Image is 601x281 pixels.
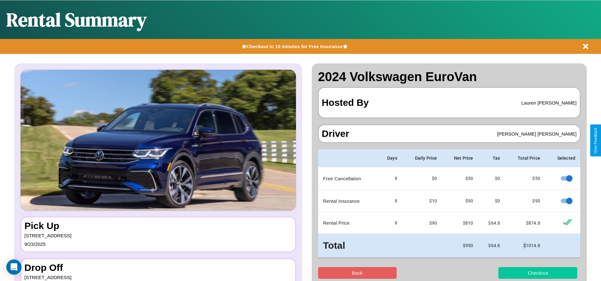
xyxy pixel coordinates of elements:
td: $ 90 [442,190,478,212]
div: Give Feedback [593,128,598,153]
td: $ 50 [505,167,545,190]
h3: Driver [322,128,349,139]
td: $ 64.8 [478,234,505,258]
th: Net Price [442,149,478,167]
h3: Pick Up [24,220,292,231]
p: 9 / 23 / 2025 [24,240,292,248]
p: Lauren [PERSON_NAME] [521,99,577,107]
p: [STREET_ADDRESS] [24,231,292,240]
td: $ 950 [442,234,478,258]
p: Rental Insurance [323,197,373,205]
td: 9 [377,190,402,212]
p: Free Cancellation [323,174,373,183]
td: $ 64.8 [478,212,505,234]
th: Tax [478,149,505,167]
h2: 2024 Volkswagen EuroVan [318,70,581,84]
td: $ 50 [442,167,478,190]
table: simple table [318,149,581,258]
th: Days [377,149,402,167]
h3: Drop Off [24,262,292,273]
td: $0 [478,167,505,190]
p: [PERSON_NAME] [PERSON_NAME] [497,130,577,138]
p: Rental Price [323,219,373,227]
td: 9 [377,167,402,190]
th: Selected [545,149,580,167]
td: $ 810 [442,212,478,234]
th: Total Price [505,149,545,167]
h3: Hosted By [322,91,369,114]
b: Checkout in 10 minutes for Free Insurance [246,44,342,49]
button: Checkout [498,267,577,279]
td: $0 [478,190,505,212]
td: $10 [402,190,442,212]
td: $ 874.8 [505,212,545,234]
button: Back [318,267,397,279]
td: $0 [402,167,442,190]
h1: Rental Summary [6,7,147,33]
td: $ 90 [505,190,545,212]
h3: Total [323,239,373,252]
td: 9 [377,212,402,234]
td: $ 1014.8 [505,234,545,258]
td: $ 90 [402,212,442,234]
th: Daily Price [402,149,442,167]
div: Open Intercom Messenger [6,259,22,275]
